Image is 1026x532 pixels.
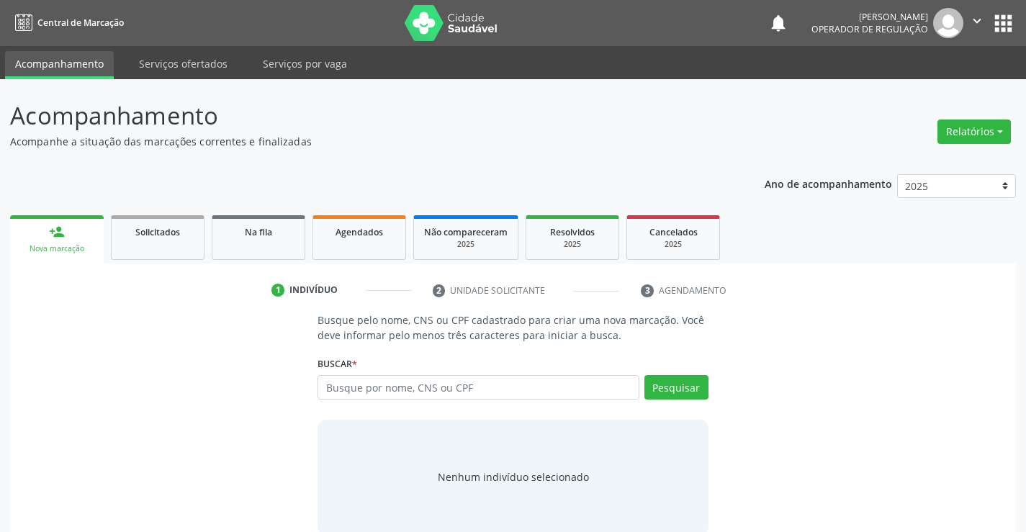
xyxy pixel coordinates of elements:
[318,353,357,375] label: Buscar
[963,8,991,38] button: 
[644,375,708,400] button: Pesquisar
[289,284,338,297] div: Indivíduo
[438,469,589,484] div: Nenhum indivíduo selecionado
[969,13,985,29] i: 
[811,11,928,23] div: [PERSON_NAME]
[129,51,238,76] a: Serviços ofertados
[271,284,284,297] div: 1
[245,226,272,238] span: Na fila
[765,174,892,192] p: Ano de acompanhamento
[649,226,698,238] span: Cancelados
[424,226,508,238] span: Não compareceram
[20,243,94,254] div: Nova marcação
[536,239,608,250] div: 2025
[991,11,1016,36] button: apps
[253,51,357,76] a: Serviços por vaga
[10,98,714,134] p: Acompanhamento
[336,226,383,238] span: Agendados
[933,8,963,38] img: img
[768,13,788,33] button: notifications
[10,11,124,35] a: Central de Marcação
[10,134,714,149] p: Acompanhe a situação das marcações correntes e finalizadas
[5,51,114,79] a: Acompanhamento
[318,312,708,343] p: Busque pelo nome, CNS ou CPF cadastrado para criar uma nova marcação. Você deve informar pelo men...
[135,226,180,238] span: Solicitados
[811,23,928,35] span: Operador de regulação
[49,224,65,240] div: person_add
[424,239,508,250] div: 2025
[37,17,124,29] span: Central de Marcação
[637,239,709,250] div: 2025
[937,120,1011,144] button: Relatórios
[318,375,639,400] input: Busque por nome, CNS ou CPF
[550,226,595,238] span: Resolvidos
